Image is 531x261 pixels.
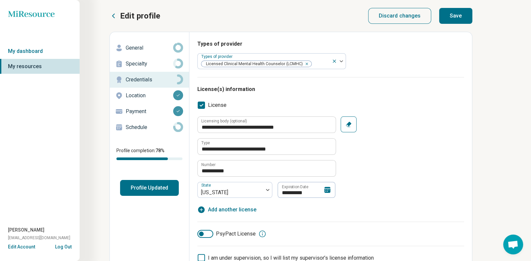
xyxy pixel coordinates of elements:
[201,61,305,67] span: Licensed Clinical Mental Health Counselor (LCMHC)
[126,108,173,115] p: Payment
[126,44,173,52] p: General
[156,148,165,153] span: 78 %
[201,119,247,123] label: Licensing body (optional)
[201,163,216,167] label: Number
[110,143,189,164] div: Profile completion:
[201,54,234,59] label: Types of provider
[503,235,523,254] a: Open chat
[368,8,431,24] button: Discard changes
[110,72,189,88] a: Credentials
[110,88,189,104] a: Location
[120,180,179,196] button: Profile Updated
[126,92,173,100] p: Location
[126,123,173,131] p: Schedule
[208,101,227,109] span: License
[197,40,464,48] h3: Types of provider
[439,8,472,24] button: Save
[110,119,189,135] a: Schedule
[8,227,44,234] span: [PERSON_NAME]
[8,235,70,241] span: [EMAIL_ADDRESS][DOMAIN_NAME]
[110,40,189,56] a: General
[198,139,336,154] input: credential.licenses.0.name
[55,243,72,249] button: Log Out
[208,206,256,214] span: Add another license
[197,85,464,93] h3: License(s) information
[201,141,210,145] label: Type
[126,76,173,84] p: Credentials
[197,206,256,214] button: Add another license
[116,157,182,160] div: Profile completion
[109,11,160,21] button: Edit profile
[208,255,374,261] span: I am under supervision, so I will list my supervisor’s license information
[120,11,160,21] p: Edit profile
[110,104,189,119] a: Payment
[110,56,189,72] a: Specialty
[8,243,35,250] button: Edit Account
[126,60,173,68] p: Specialty
[197,230,256,238] label: PsyPact License
[201,183,212,188] label: State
